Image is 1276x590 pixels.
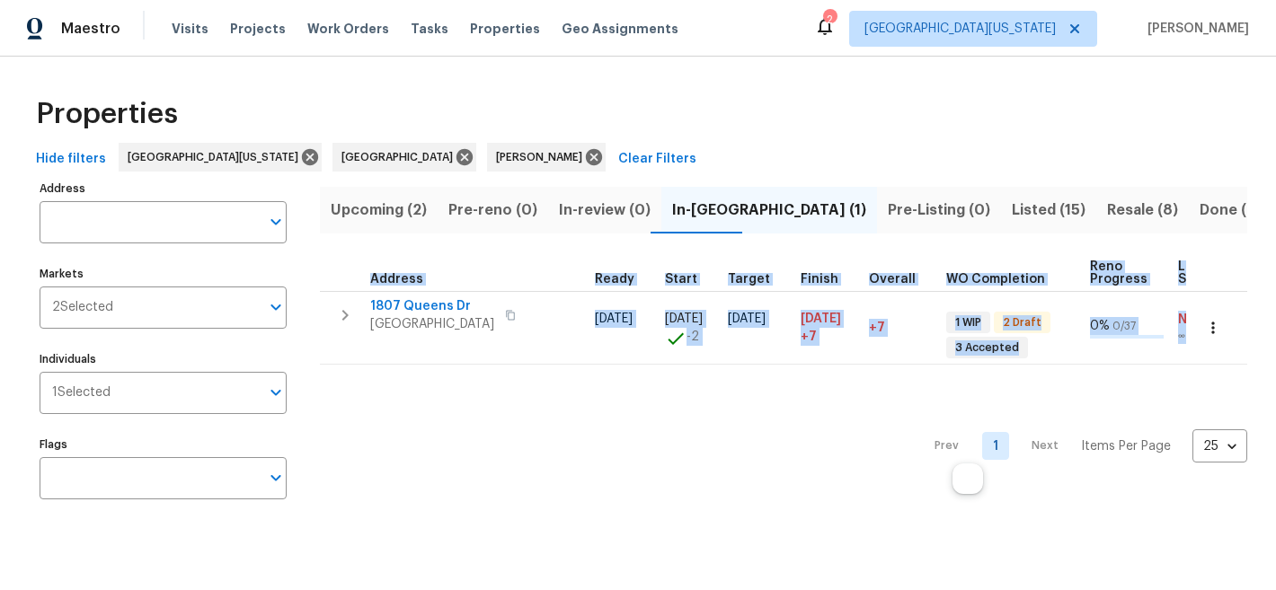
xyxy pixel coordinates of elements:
span: Start [665,273,697,286]
span: 2 Selected [52,300,113,315]
span: Work Orders [307,20,389,38]
span: Properties [36,105,178,123]
span: [DATE] [801,313,841,325]
span: 1 WIP [948,315,988,330]
span: Finish [801,273,838,286]
span: Ready [595,273,634,286]
div: [PERSON_NAME] [487,143,606,172]
span: ∞ ago [1178,329,1227,344]
div: [GEOGRAPHIC_DATA][US_STATE] [119,143,322,172]
span: Hide filters [36,148,106,171]
button: Open [263,209,288,234]
span: No [1178,311,1227,329]
span: Visits [172,20,208,38]
span: [PERSON_NAME] [1140,20,1249,38]
span: [DATE] [728,313,766,325]
span: Maestro [61,20,120,38]
span: [DATE] [595,313,633,325]
div: Projected renovation finish date [801,273,855,286]
span: +7 [801,328,817,346]
td: 7 day(s) past target finish date [862,291,939,365]
span: [GEOGRAPHIC_DATA][US_STATE] [864,20,1056,38]
div: 25 [1192,423,1247,470]
button: Clear Filters [611,143,704,176]
p: Items Per Page [1081,437,1171,455]
span: Pre-Listing (0) [888,198,990,223]
span: [DATE] [665,313,703,325]
span: [GEOGRAPHIC_DATA][US_STATE] [128,148,306,166]
span: Target [728,273,770,286]
span: Properties [470,20,540,38]
span: Upcoming (2) [331,198,427,223]
div: Earliest renovation start date (first business day after COE or Checkout) [595,273,651,286]
div: [GEOGRAPHIC_DATA] [332,143,476,172]
span: 0 / 37 [1112,321,1136,331]
label: Address [40,183,287,194]
span: Address [370,273,423,286]
span: Clear Filters [618,148,696,171]
span: [GEOGRAPHIC_DATA] [370,315,494,333]
nav: Pagination Navigation [917,375,1247,516]
span: Done (211) [1200,198,1273,223]
button: Hide filters [29,143,113,176]
span: 1 Selected [52,385,111,401]
span: [PERSON_NAME] [496,148,589,166]
button: Open [263,465,288,490]
td: Scheduled to finish 7 day(s) late [793,291,862,365]
div: Target renovation project end date [728,273,786,286]
button: Open [263,295,288,320]
span: 0 % [1090,320,1110,332]
span: Last Seen [1178,260,1210,286]
a: Goto page 1 [982,432,1009,460]
span: Resale (8) [1107,198,1178,223]
td: Project started 2 days early [658,291,721,365]
span: 1807 Queens Dr [370,297,494,315]
span: Pre-reno (0) [448,198,537,223]
div: Days past target finish date [869,273,932,286]
span: Overall [869,273,916,286]
span: Listed (15) [1012,198,1085,223]
span: Projects [230,20,286,38]
label: Individuals [40,354,287,365]
div: 2 [823,11,836,29]
span: 2 Draft [996,315,1049,330]
span: WO Completion [946,273,1045,286]
span: [GEOGRAPHIC_DATA] [341,148,460,166]
span: Tasks [411,22,448,35]
div: Actual renovation start date [665,273,713,286]
span: -2 [687,328,699,346]
span: Geo Assignments [562,20,678,38]
span: 3 Accepted [948,340,1026,356]
label: Markets [40,269,287,279]
span: +7 [869,321,885,334]
span: Reno Progress [1090,260,1148,286]
label: Flags [40,439,287,450]
button: Open [263,380,288,405]
span: In-review (0) [559,198,651,223]
span: In-[GEOGRAPHIC_DATA] (1) [672,198,866,223]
